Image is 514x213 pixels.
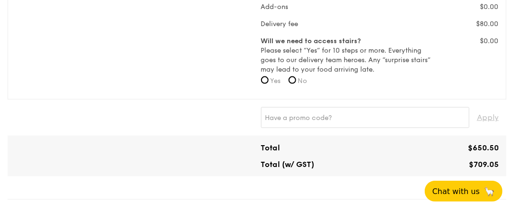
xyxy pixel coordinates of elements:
[484,186,495,197] span: 🦙
[261,20,299,28] span: Delivery fee
[469,160,499,169] span: $709.05
[298,77,308,85] span: No
[261,143,280,152] span: Total
[271,77,281,85] span: Yes
[476,20,498,28] span: $80.00
[261,37,361,45] b: Will we need to access stairs?
[289,76,296,84] input: No
[468,143,499,152] span: $650.50
[477,107,499,128] span: Apply
[425,181,503,202] button: Chat with us🦙
[261,160,315,169] span: Total (w/ GST)
[261,3,289,11] span: Add-ons
[432,187,480,196] span: Chat with us
[261,37,437,74] label: Please select “Yes” for 10 steps or more. Everything goes to our delivery team heroes. Any “surpr...
[261,107,470,128] input: Have a promo code?
[480,37,498,45] span: $0.00
[480,3,498,11] span: $0.00
[261,76,269,84] input: Yes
